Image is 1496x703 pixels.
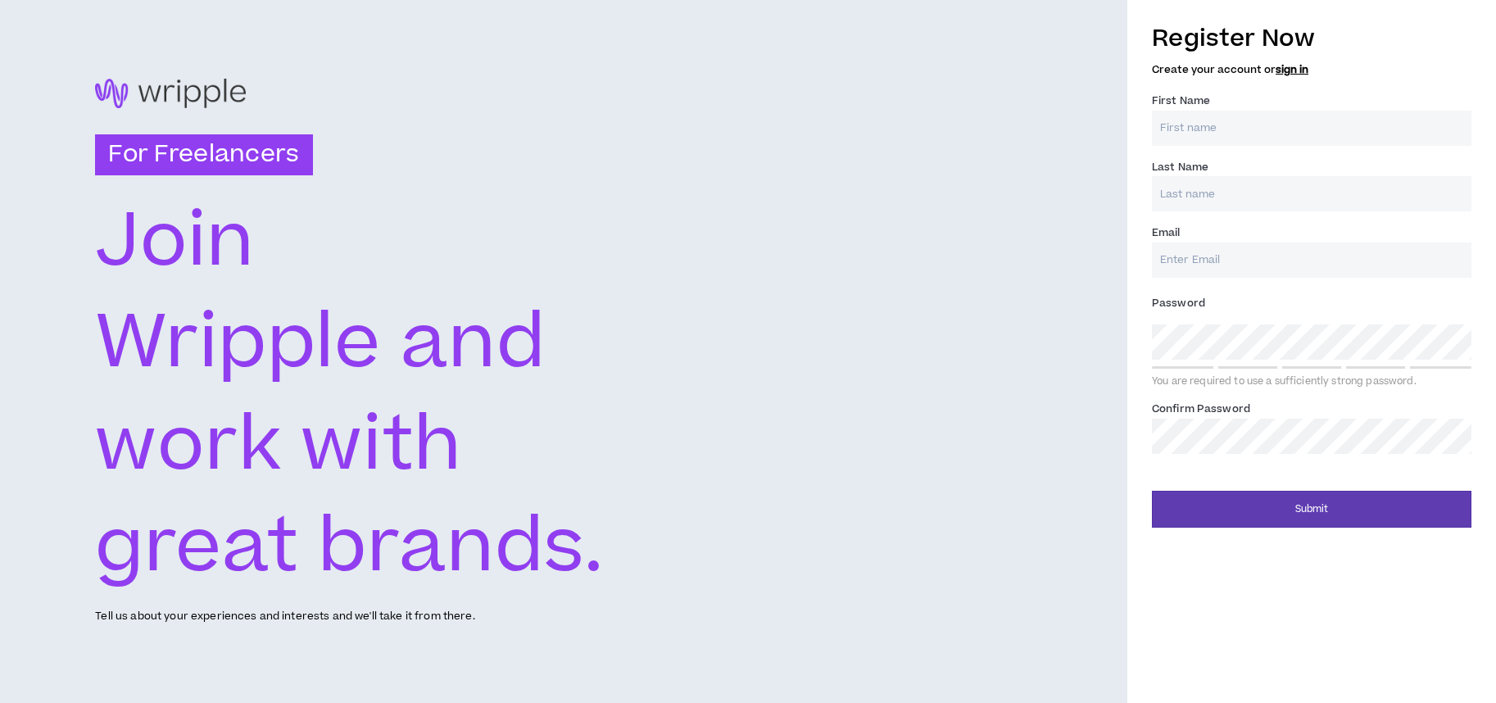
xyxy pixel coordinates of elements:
button: Submit [1152,491,1471,528]
h5: Create your account or [1152,64,1471,75]
span: Password [1152,296,1205,311]
label: Email [1152,220,1181,246]
text: Join [95,188,256,295]
input: Last name [1152,176,1471,211]
input: Enter Email [1152,243,1471,278]
input: First name [1152,111,1471,146]
label: Confirm Password [1152,396,1250,422]
label: Last Name [1152,154,1208,180]
div: You are required to use a sufficiently strong password. [1152,375,1471,388]
text: work with [95,392,464,499]
text: Wripple and [95,291,546,397]
h3: Register Now [1152,21,1471,56]
label: First Name [1152,88,1210,114]
p: Tell us about your experiences and interests and we'll take it from there. [95,609,474,624]
text: great brands. [95,495,604,601]
h3: For Freelancers [95,134,312,175]
a: sign in [1276,62,1308,77]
